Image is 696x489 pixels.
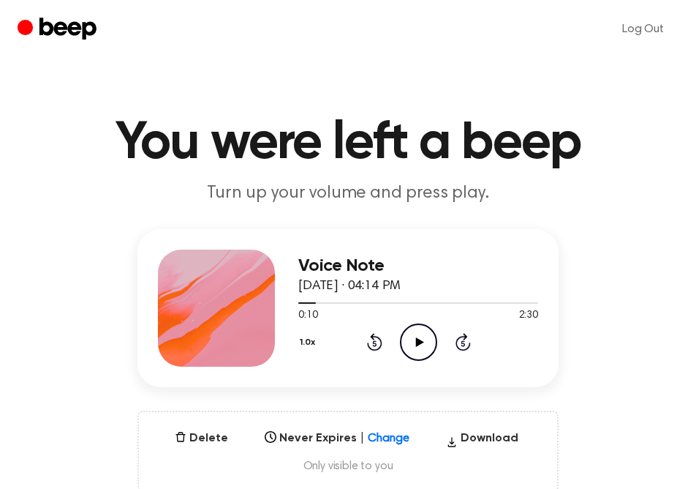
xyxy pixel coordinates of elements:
span: 2:30 [519,308,538,324]
h1: You were left a beep [18,117,678,170]
span: Only visible to you [156,459,540,474]
button: Download [440,430,524,453]
a: Beep [18,15,100,44]
span: [DATE] · 04:14 PM [298,280,401,293]
p: Turn up your volume and press play. [67,182,629,206]
button: 1.0x [298,330,321,355]
h3: Voice Note [298,256,538,276]
span: 0:10 [298,308,317,324]
button: Delete [169,430,234,447]
a: Log Out [608,12,678,47]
